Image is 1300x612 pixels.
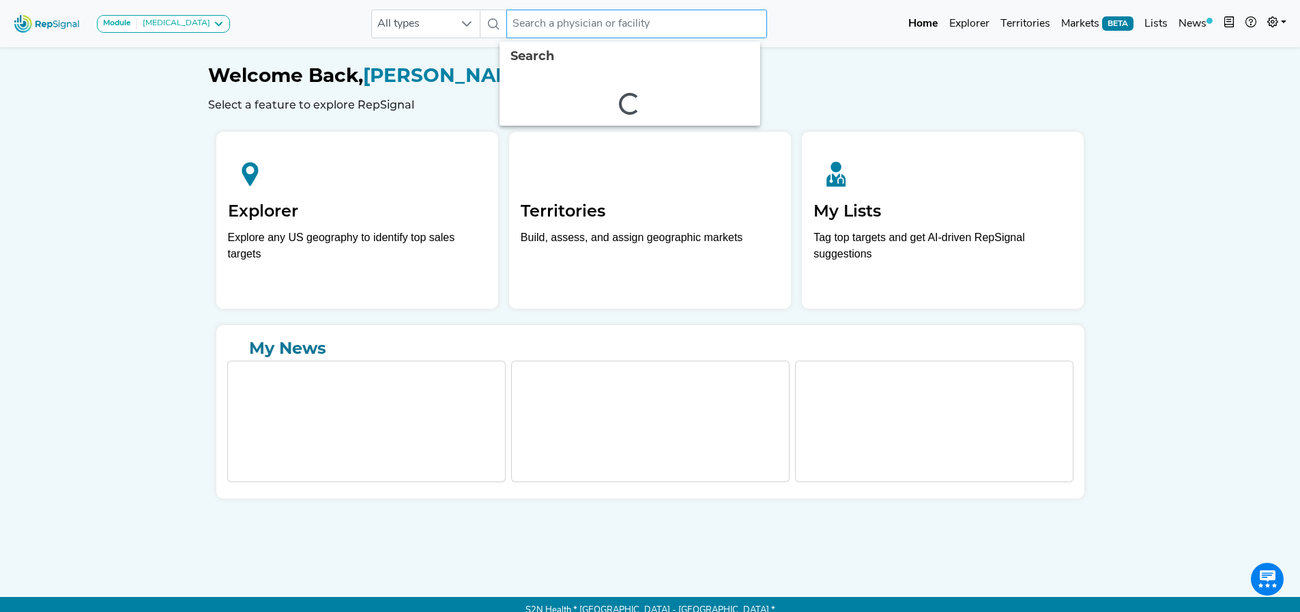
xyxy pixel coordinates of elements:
[1139,10,1173,38] a: Lists
[802,132,1084,309] a: My ListsTag top targets and get AI-driven RepSignal suggestions
[103,19,131,27] strong: Module
[1218,10,1240,38] button: Intel Book
[228,201,487,221] h2: Explorer
[216,132,498,309] a: ExplorerExplore any US geography to identify top sales targets
[521,201,779,221] h2: Territories
[227,336,1073,361] a: My News
[521,229,779,270] p: Build, assess, and assign geographic markets
[1056,10,1139,38] a: MarketsBETA
[995,10,1056,38] a: Territories
[509,132,791,309] a: TerritoriesBuild, assess, and assign geographic markets
[813,201,1072,221] h2: My Lists
[137,18,210,29] div: [MEDICAL_DATA]
[944,10,995,38] a: Explorer
[506,10,767,38] input: Search a physician or facility
[228,229,487,262] div: Explore any US geography to identify top sales targets
[208,98,1093,111] h6: Select a feature to explore RepSignal
[813,229,1072,270] p: Tag top targets and get AI-driven RepSignal suggestions
[97,15,230,33] button: Module[MEDICAL_DATA]
[1173,10,1218,38] a: News
[903,10,944,38] a: Home
[372,10,454,38] span: All types
[208,64,1093,87] h1: [PERSON_NAME]
[510,48,554,64] span: Search
[1102,16,1133,30] span: BETA
[208,64,363,87] span: Welcome Back,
